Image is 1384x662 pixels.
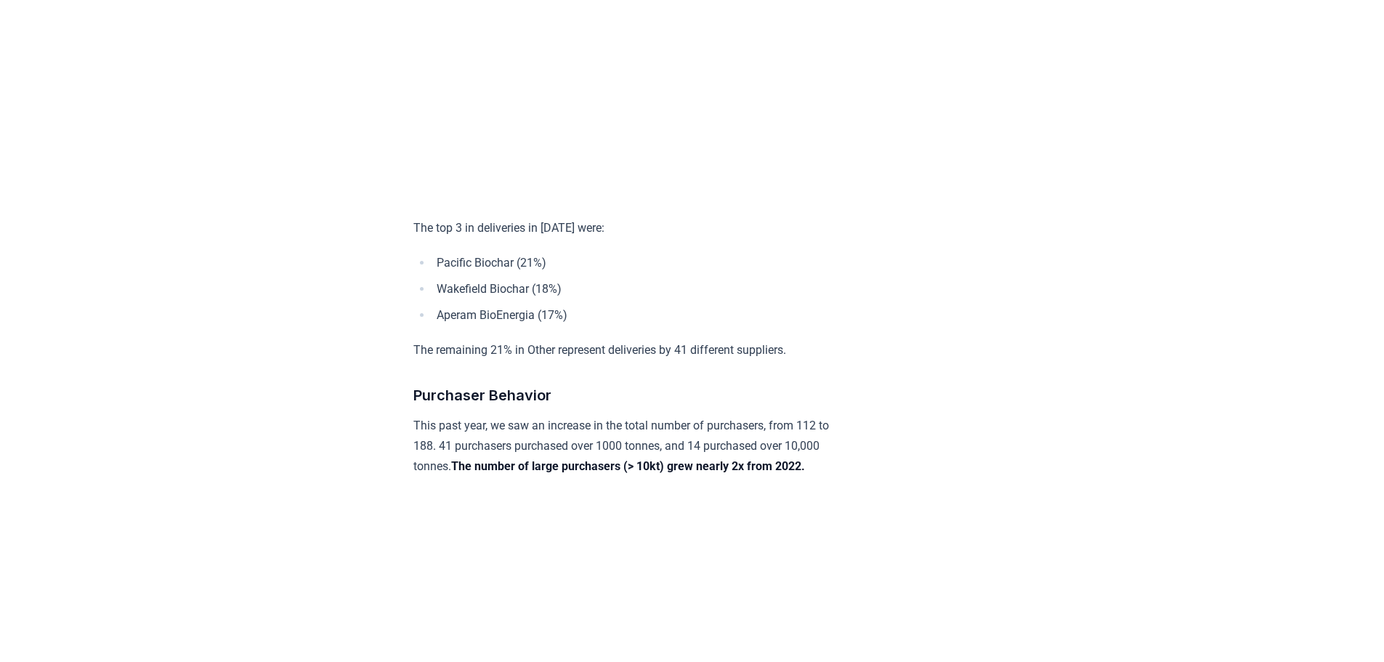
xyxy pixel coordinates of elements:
[413,340,838,360] p: The remaining 21% in Other represent deliveries by 41 different suppliers.
[413,416,838,477] p: This past year, we saw an increase in the total number of purchasers, from 112 to 188. 41 purchas...
[413,218,838,238] p: The top 3 in deliveries in [DATE] were:
[432,305,838,326] li: Aperam BioEnergia (17%)
[432,279,838,299] li: Wakefield Biochar (18%)
[413,384,838,407] h3: Purchaser Behavior
[451,459,805,473] strong: The number of large purchasers (> 10kt) grew nearly 2x from 2022.
[432,253,838,273] li: Pacific Biochar (21%)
